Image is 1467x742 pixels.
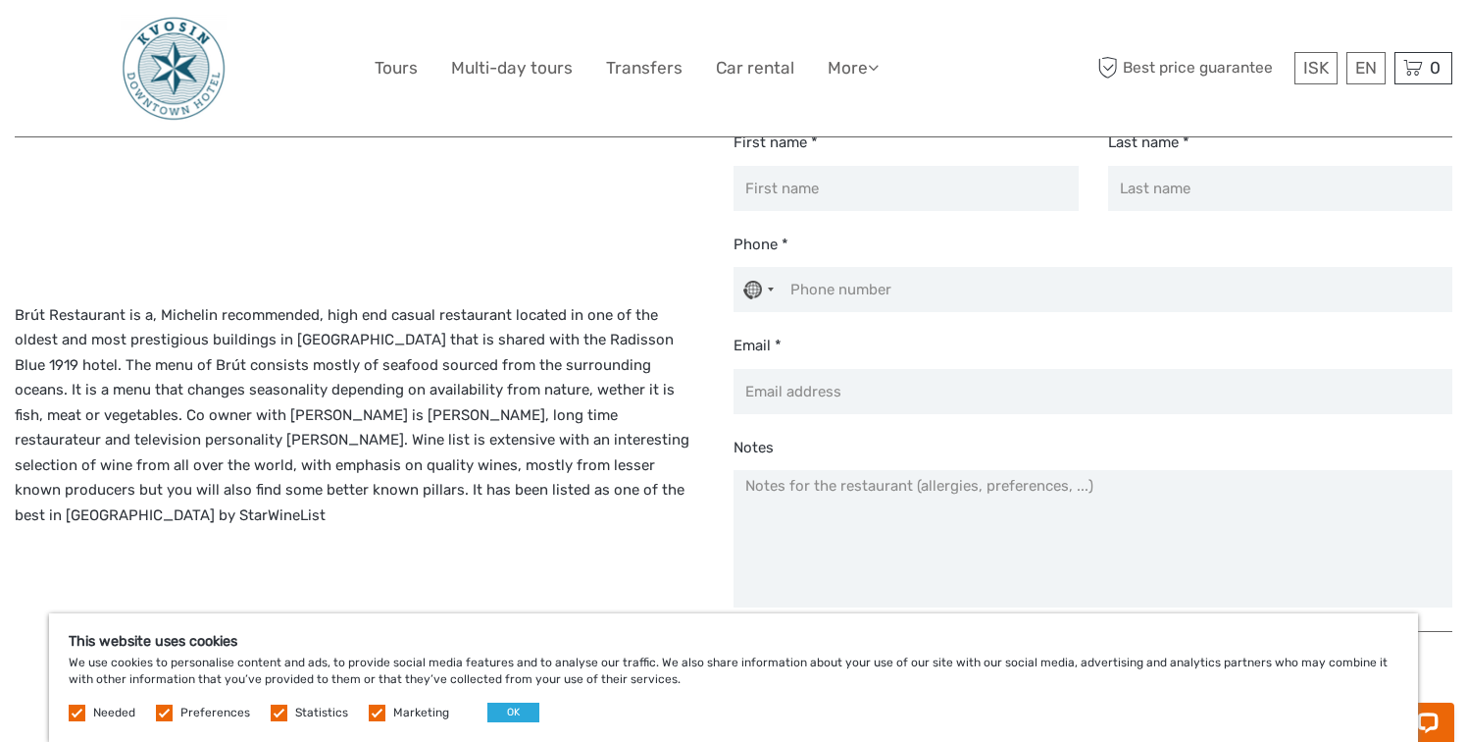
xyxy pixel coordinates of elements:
[733,369,1452,414] input: Email address
[121,15,227,122] img: 48-093e29fa-b2a2-476f-8fe8-72743a87ce49_logo_big.jpg
[27,34,222,50] p: Chat now
[828,54,879,82] a: More
[93,705,135,721] label: Needed
[451,54,573,82] a: Multi-day tours
[15,303,692,529] p: Brút Restaurant is a, Michelin recommended, high end casual restaurant located in one of the olde...
[393,705,449,721] label: Marketing
[733,336,782,356] label: Email *
[180,705,250,721] label: Preferences
[733,235,788,255] label: Phone *
[733,267,1452,312] input: Phone number
[1108,166,1453,211] input: Last name
[1108,132,1189,153] label: Last name *
[733,438,774,458] label: Notes
[1093,52,1290,84] span: Best price guarantee
[1346,52,1386,84] div: EN
[716,54,794,82] a: Car rental
[1303,58,1329,78] span: ISK
[487,703,539,722] button: OK
[49,613,1418,742] div: We use cookies to personalise content and ads, to provide social media features and to analyse ou...
[226,30,249,54] button: Open LiveChat chat widget
[733,132,818,153] label: First name *
[69,633,1398,650] h5: This website uses cookies
[734,268,784,311] button: Selected country
[733,166,1079,211] input: First name
[375,54,418,82] a: Tours
[295,705,348,721] label: Statistics
[1427,58,1443,78] span: 0
[606,54,683,82] a: Transfers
